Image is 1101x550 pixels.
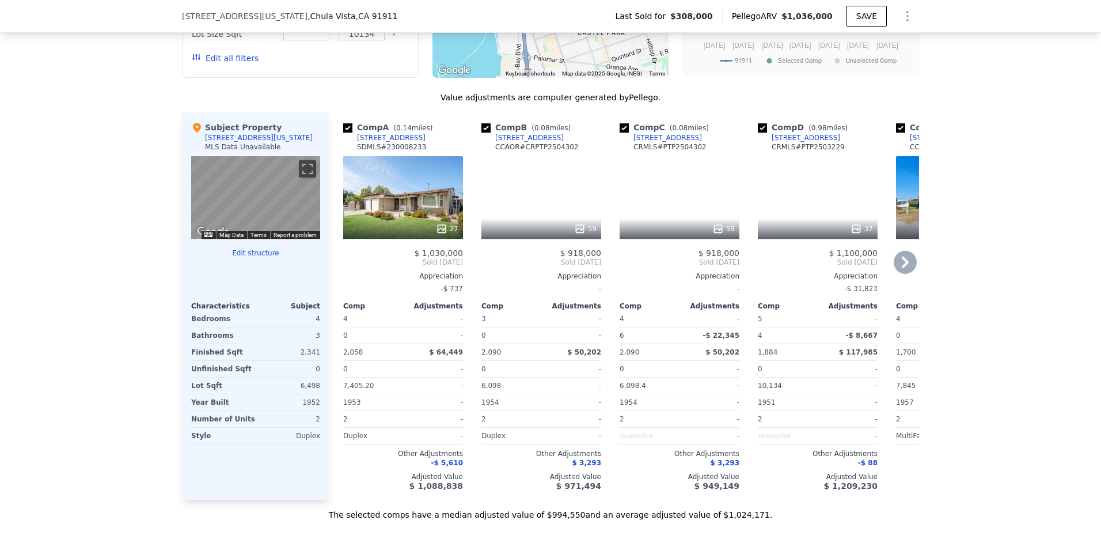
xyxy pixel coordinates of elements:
[560,248,601,258] span: $ 918,000
[481,122,575,133] div: Comp B
[481,428,539,444] div: Duplex
[481,133,564,142] a: [STREET_ADDRESS]
[405,327,463,344] div: -
[541,302,601,311] div: Adjustments
[435,63,473,78] img: Google
[896,315,901,323] span: 4
[896,302,956,311] div: Comp
[343,428,401,444] div: Duplex
[829,248,878,258] span: $ 1,100,000
[258,394,320,410] div: 1952
[846,6,887,27] button: SAVE
[758,327,815,344] div: 4
[205,142,281,152] div: MLS Data Unavailable
[357,142,426,152] div: SDMLS # 230008233
[343,382,374,390] span: 7,405.20
[704,42,726,50] text: [DATE]
[409,481,463,491] span: $ 1,088,838
[758,472,878,481] div: Adjusted Value
[191,122,282,133] div: Subject Property
[620,281,739,297] div: -
[481,258,601,267] span: Sold [DATE]
[820,311,878,327] div: -
[260,411,320,427] div: 2
[620,394,677,410] div: 1954
[191,311,253,327] div: Bedrooms
[758,449,878,458] div: Other Adjustments
[649,70,665,77] a: Terms (opens in new tab)
[258,428,320,444] div: Duplex
[258,327,320,344] div: 3
[544,327,601,344] div: -
[758,258,878,267] span: Sold [DATE]
[191,411,255,427] div: Number of Units
[620,449,739,458] div: Other Adjustments
[356,12,398,21] span: , CA 91911
[778,57,822,65] text: Selected Comp
[616,10,671,22] span: Last Sold for
[758,394,815,410] div: 1951
[544,378,601,394] div: -
[698,248,739,258] span: $ 918,000
[544,428,601,444] div: -
[544,394,601,410] div: -
[896,122,989,133] div: Comp E
[633,142,707,152] div: CRMLS # PTP2504302
[343,327,401,344] div: 0
[205,133,313,142] div: [STREET_ADDRESS][US_STATE]
[896,411,954,427] div: 2
[182,10,307,22] span: [STREET_ADDRESS][US_STATE]
[481,411,539,427] div: 2
[544,361,601,377] div: -
[405,411,463,427] div: -
[191,378,253,394] div: Lot Sqft
[182,92,919,103] div: Value adjustments are computer generated by Pellego .
[405,378,463,394] div: -
[392,32,396,37] button: Clear
[191,344,253,360] div: Finished Sqft
[735,57,752,65] text: 91911
[396,124,412,132] span: 0.14
[672,124,688,132] span: 0.08
[620,428,677,444] div: Unspecified
[682,311,739,327] div: -
[846,331,878,340] span: -$ 8,667
[896,133,978,142] a: [STREET_ADDRESS]
[405,428,463,444] div: -
[711,459,739,467] span: $ 3,293
[818,302,878,311] div: Adjustments
[219,231,244,239] button: Map Data
[820,394,878,410] div: -
[250,232,267,238] a: Terms (opens in new tab)
[772,142,845,152] div: CRMLS # PTP2503229
[818,42,840,50] text: [DATE]
[258,378,320,394] div: 6,498
[574,223,597,235] div: 59
[758,428,815,444] div: Unspecified
[682,361,739,377] div: -
[343,394,401,410] div: 1953
[307,10,397,22] span: , Chula Vista
[694,481,739,491] span: $ 949,149
[758,272,878,281] div: Appreciation
[343,315,348,323] span: 4
[562,70,642,77] span: Map data ©2025 Google, INEGI
[343,348,363,356] span: 2,058
[481,302,541,311] div: Comp
[182,500,919,521] div: The selected comps have a median adjusted value of $994,550 and an average adjusted value of $1,0...
[481,449,601,458] div: Other Adjustments
[876,42,898,50] text: [DATE]
[620,272,739,281] div: Appreciation
[620,133,702,142] a: [STREET_ADDRESS]
[824,481,878,491] span: $ 1,209,230
[670,10,713,22] span: $308,000
[544,411,601,427] div: -
[191,394,253,410] div: Year Built
[435,63,473,78] a: Open this area in Google Maps (opens a new window)
[896,365,901,373] span: 0
[481,272,601,281] div: Appreciation
[274,232,317,238] a: Report a problem
[705,348,739,356] span: $ 50,202
[732,10,782,22] span: Pellego ARV
[712,223,735,235] div: 59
